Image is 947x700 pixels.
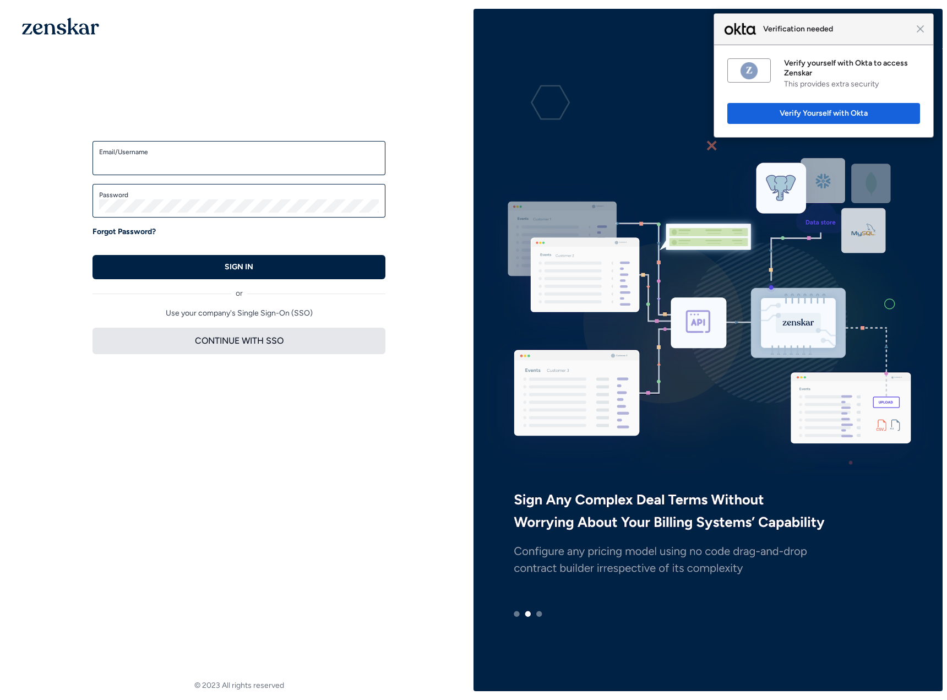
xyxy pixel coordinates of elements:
[92,308,385,319] p: Use your company's Single Sign-On (SSO)
[92,226,156,237] a: Forgot Password?
[99,148,379,156] label: Email/Username
[784,79,920,89] div: This provides extra security
[4,680,473,691] footer: © 2023 All rights reserved
[758,23,916,36] span: Verification needed
[92,255,385,279] button: SIGN IN
[784,58,920,78] div: Verify yourself with Okta to access Zenskar
[22,18,99,35] img: 1OGAJ2xQqyY4LXKgY66KYq0eOWRCkrZdAb3gUhuVAqdWPZE9SRJmCz+oDMSn4zDLXe31Ii730ItAGKgCKgCCgCikA4Av8PJUP...
[916,25,924,33] span: Close
[92,279,385,299] div: or
[92,328,385,354] button: CONTINUE WITH SSO
[739,61,759,80] img: fs0q8pj69tyjdEdyQ5d7
[727,103,920,124] button: Verify Yourself with Okta
[99,191,379,199] label: Password
[225,262,253,273] p: SIGN IN
[473,48,943,651] img: e3ZQAAAMhDCM8y96E9JIIDxLgAABAgQIECBAgAABAgQyAoJA5mpDCRAgQIAAAQIECBAgQIAAAQIECBAgQKAsIAiU37edAAECB...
